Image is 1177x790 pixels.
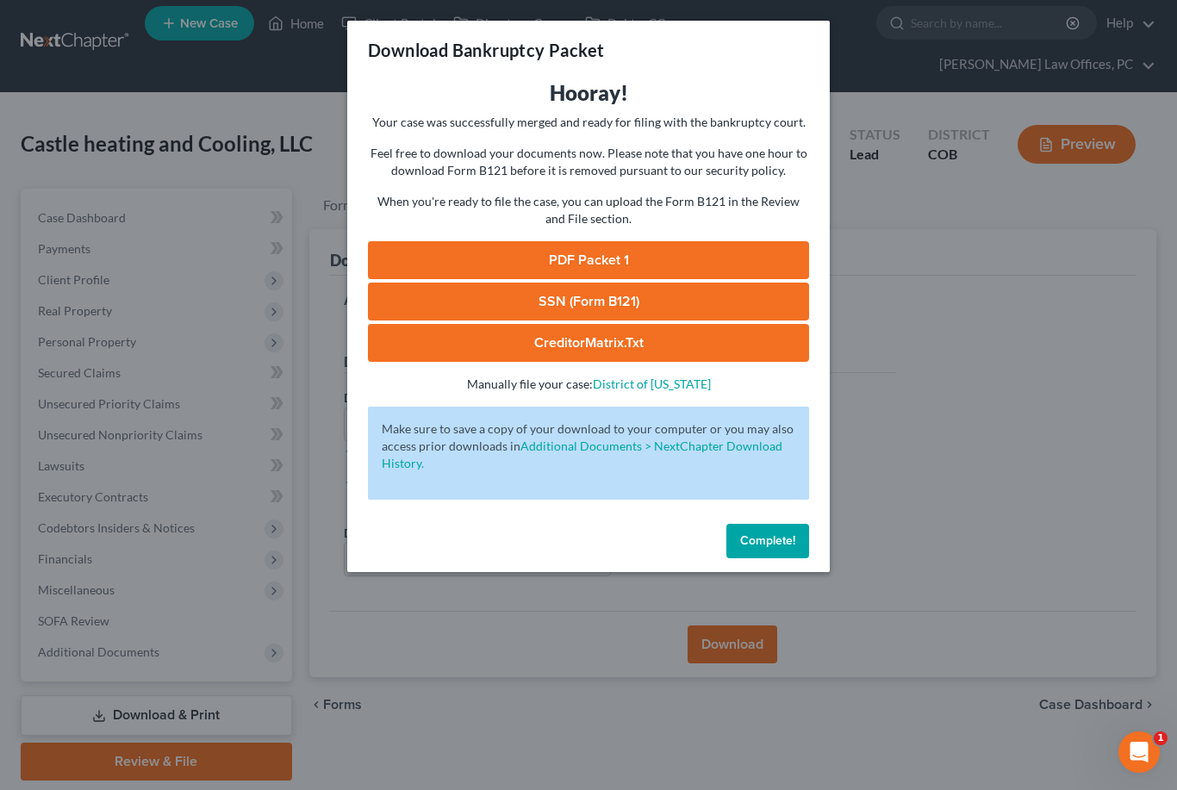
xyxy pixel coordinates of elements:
a: PDF Packet 1 [368,241,809,279]
span: Complete! [740,533,795,548]
iframe: Intercom live chat [1118,731,1160,773]
p: Make sure to save a copy of your download to your computer or you may also access prior downloads in [382,420,795,472]
h3: Hooray! [368,79,809,107]
p: Your case was successfully merged and ready for filing with the bankruptcy court. [368,114,809,131]
h3: Download Bankruptcy Packet [368,38,604,62]
p: When you're ready to file the case, you can upload the Form B121 in the Review and File section. [368,193,809,227]
a: District of [US_STATE] [593,376,711,391]
p: Feel free to download your documents now. Please note that you have one hour to download Form B12... [368,145,809,179]
button: Complete! [726,524,809,558]
a: CreditorMatrix.txt [368,324,809,362]
span: 1 [1154,731,1168,745]
a: Additional Documents > NextChapter Download History. [382,439,782,470]
a: SSN (Form B121) [368,283,809,320]
p: Manually file your case: [368,376,809,393]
